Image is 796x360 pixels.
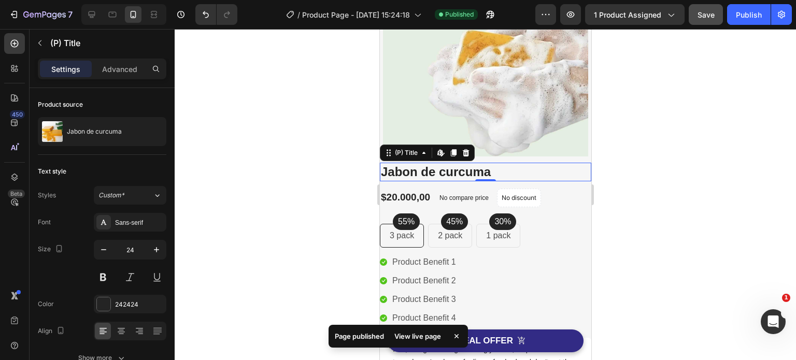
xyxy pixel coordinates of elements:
[60,166,109,172] p: No compare price
[727,4,771,25] button: Publish
[42,121,63,142] img: product feature img
[58,200,82,213] p: 2 pack
[736,9,762,20] div: Publish
[585,4,685,25] button: 1 product assigned
[66,186,83,199] p: 45%
[594,9,661,20] span: 1 product assigned
[4,4,77,25] button: 7
[13,119,40,128] div: (P) Title
[98,191,124,200] span: Custom*
[12,264,76,277] p: Product Benefit 3
[38,242,65,256] div: Size
[10,200,34,213] p: 3 pack
[445,10,474,19] span: Published
[12,227,76,239] p: Product Benefit 1
[68,8,73,21] p: 7
[335,331,384,341] p: Page published
[38,100,83,109] div: Product source
[12,283,76,295] p: Product Benefit 4
[12,246,76,258] p: Product Benefit 2
[380,29,591,360] iframe: Design area
[302,9,410,20] span: Product Page - [DATE] 15:24:18
[782,294,790,302] span: 1
[297,9,300,20] span: /
[102,64,137,75] p: Advanced
[761,309,786,334] iframe: Intercom live chat
[115,218,164,227] div: Sans-serif
[8,300,204,323] button: REVEAL OFFER
[698,10,715,19] span: Save
[94,186,166,205] button: Custom*
[106,200,131,213] p: 1 pack
[115,186,131,199] p: 30%
[38,299,54,309] div: Color
[195,4,237,25] div: Undo/Redo
[10,110,25,119] div: 450
[38,167,66,176] div: Text style
[65,306,133,318] div: REVEAL OFFER
[8,190,25,198] div: Beta
[38,218,51,227] div: Font
[18,186,35,199] p: 55%
[115,300,164,309] div: 242424
[51,64,80,75] p: Settings
[38,324,67,338] div: Align
[388,329,447,343] div: View live page
[67,128,122,135] p: Jabon de curcuma
[50,37,162,49] p: (P) Title
[122,164,157,174] p: No discount
[689,4,723,25] button: Save
[38,191,56,200] div: Styles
